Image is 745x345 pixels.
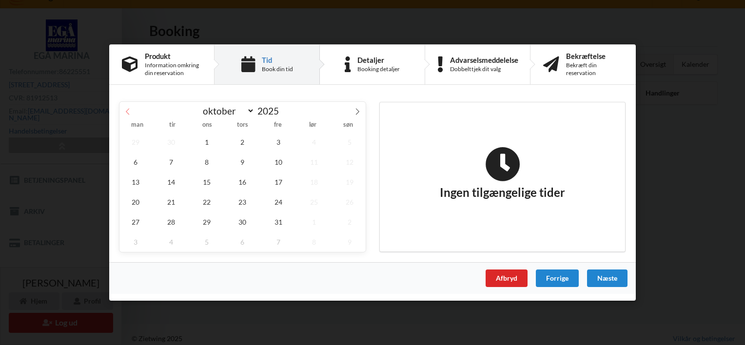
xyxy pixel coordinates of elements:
span: oktober 6, 2025 [119,152,152,172]
span: oktober 7, 2025 [155,152,187,172]
span: november 5, 2025 [191,232,223,252]
div: Afbryd [486,269,528,287]
input: Year [255,105,287,116]
span: oktober 24, 2025 [262,192,294,212]
span: oktober 5, 2025 [333,132,366,152]
span: november 8, 2025 [298,232,330,252]
span: oktober 25, 2025 [298,192,330,212]
span: oktober 31, 2025 [262,212,294,232]
div: Bekræft din reservation [566,61,623,77]
span: september 30, 2025 [155,132,187,152]
span: oktober 22, 2025 [191,192,223,212]
span: oktober 11, 2025 [298,152,330,172]
span: november 2, 2025 [333,212,366,232]
span: november 9, 2025 [333,232,366,252]
span: lør [295,122,331,129]
span: oktober 13, 2025 [119,172,152,192]
div: Tid [262,56,293,64]
span: oktober 17, 2025 [262,172,294,192]
span: tir [155,122,190,129]
span: man [119,122,155,129]
span: november 7, 2025 [262,232,294,252]
span: oktober 12, 2025 [333,152,366,172]
div: Bekræftelse [566,52,623,60]
span: oktober 9, 2025 [227,152,259,172]
span: oktober 29, 2025 [191,212,223,232]
span: oktober 2, 2025 [227,132,259,152]
span: oktober 28, 2025 [155,212,187,232]
span: tors [225,122,260,129]
span: oktober 15, 2025 [191,172,223,192]
span: oktober 20, 2025 [119,192,152,212]
span: oktober 23, 2025 [227,192,259,212]
span: november 1, 2025 [298,212,330,232]
span: oktober 26, 2025 [333,192,366,212]
span: oktober 27, 2025 [119,212,152,232]
span: oktober 8, 2025 [191,152,223,172]
div: Detaljer [357,56,400,64]
span: november 4, 2025 [155,232,187,252]
div: Næste [587,269,627,287]
span: oktober 19, 2025 [333,172,366,192]
span: november 3, 2025 [119,232,152,252]
span: november 6, 2025 [227,232,259,252]
div: Advarselsmeddelelse [450,56,518,64]
h2: Ingen tilgængelige tider [440,147,565,200]
span: ons [190,122,225,129]
div: Dobbelttjek dit valg [450,65,518,73]
span: fre [260,122,295,129]
span: oktober 4, 2025 [298,132,330,152]
span: søn [331,122,366,129]
span: oktober 3, 2025 [262,132,294,152]
span: september 29, 2025 [119,132,152,152]
div: Produkt [145,52,201,60]
div: Book din tid [262,65,293,73]
span: oktober 16, 2025 [227,172,259,192]
div: Information omkring din reservation [145,61,201,77]
div: Forrige [536,269,579,287]
select: Month [198,105,255,117]
span: oktober 10, 2025 [262,152,294,172]
div: Booking detaljer [357,65,400,73]
span: oktober 1, 2025 [191,132,223,152]
span: oktober 21, 2025 [155,192,187,212]
span: oktober 18, 2025 [298,172,330,192]
span: oktober 14, 2025 [155,172,187,192]
span: oktober 30, 2025 [227,212,259,232]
